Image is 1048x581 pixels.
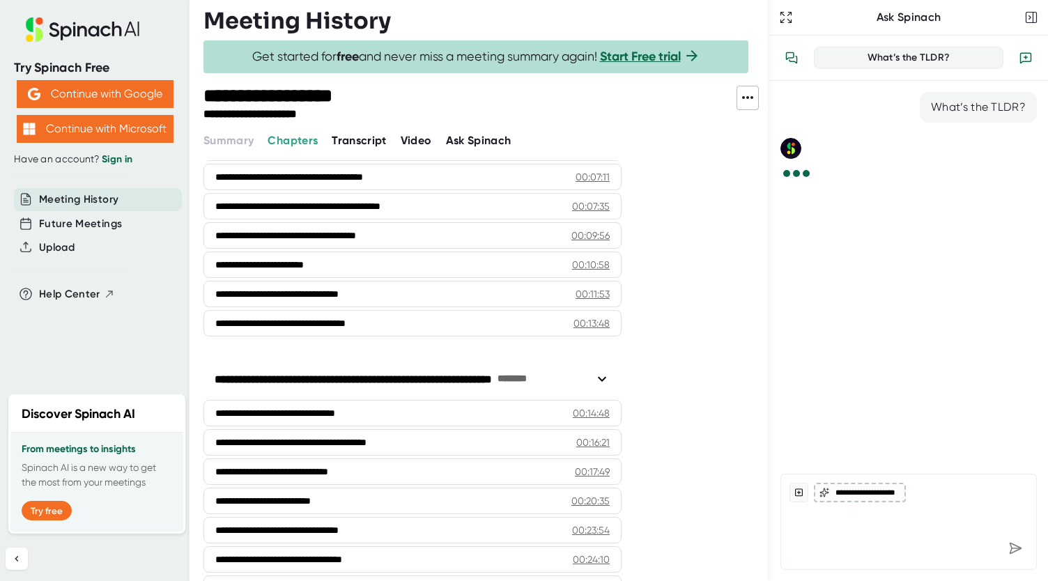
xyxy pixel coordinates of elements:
[1012,44,1040,72] button: New conversation
[28,88,40,100] img: Aehbyd4JwY73AAAAAElFTkSuQmCC
[573,552,610,566] div: 00:24:10
[39,286,100,302] span: Help Center
[572,258,610,272] div: 00:10:58
[203,134,254,147] span: Summary
[332,132,387,149] button: Transcript
[576,287,610,301] div: 00:11:53
[14,153,176,166] div: Have an account?
[17,80,174,108] button: Continue with Google
[575,465,610,479] div: 00:17:49
[600,49,681,64] a: Start Free trial
[268,132,318,149] button: Chapters
[203,132,254,149] button: Summary
[446,134,511,147] span: Ask Spinach
[252,49,700,65] span: Get started for and never miss a meeting summary again!
[39,216,122,232] button: Future Meetings
[572,199,610,213] div: 00:07:35
[571,228,610,242] div: 00:09:56
[22,460,172,490] p: Spinach AI is a new way to get the most from your meetings
[22,444,172,455] h3: From meetings to insights
[39,240,75,256] button: Upload
[401,132,432,149] button: Video
[572,523,610,537] div: 00:23:54
[203,8,391,34] h3: Meeting History
[446,132,511,149] button: Ask Spinach
[17,115,174,143] button: Continue with Microsoft
[22,501,72,520] button: Try free
[22,405,135,424] h2: Discover Spinach AI
[337,49,359,64] b: free
[102,153,132,165] a: Sign in
[1022,8,1041,27] button: Close conversation sidebar
[576,435,610,449] div: 00:16:21
[796,10,1022,24] div: Ask Spinach
[39,192,118,208] button: Meeting History
[931,100,1026,114] div: What’s the TLDR?
[573,406,610,420] div: 00:14:48
[576,170,610,184] div: 00:07:11
[14,60,176,76] div: Try Spinach Free
[571,494,610,508] div: 00:20:35
[332,134,387,147] span: Transcript
[778,44,806,72] button: View conversation history
[1003,536,1028,561] div: Send message
[776,8,796,27] button: Expand to Ask Spinach page
[573,316,610,330] div: 00:13:48
[823,52,994,64] div: What’s the TLDR?
[401,134,432,147] span: Video
[268,134,318,147] span: Chapters
[6,548,28,570] button: Collapse sidebar
[39,286,115,302] button: Help Center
